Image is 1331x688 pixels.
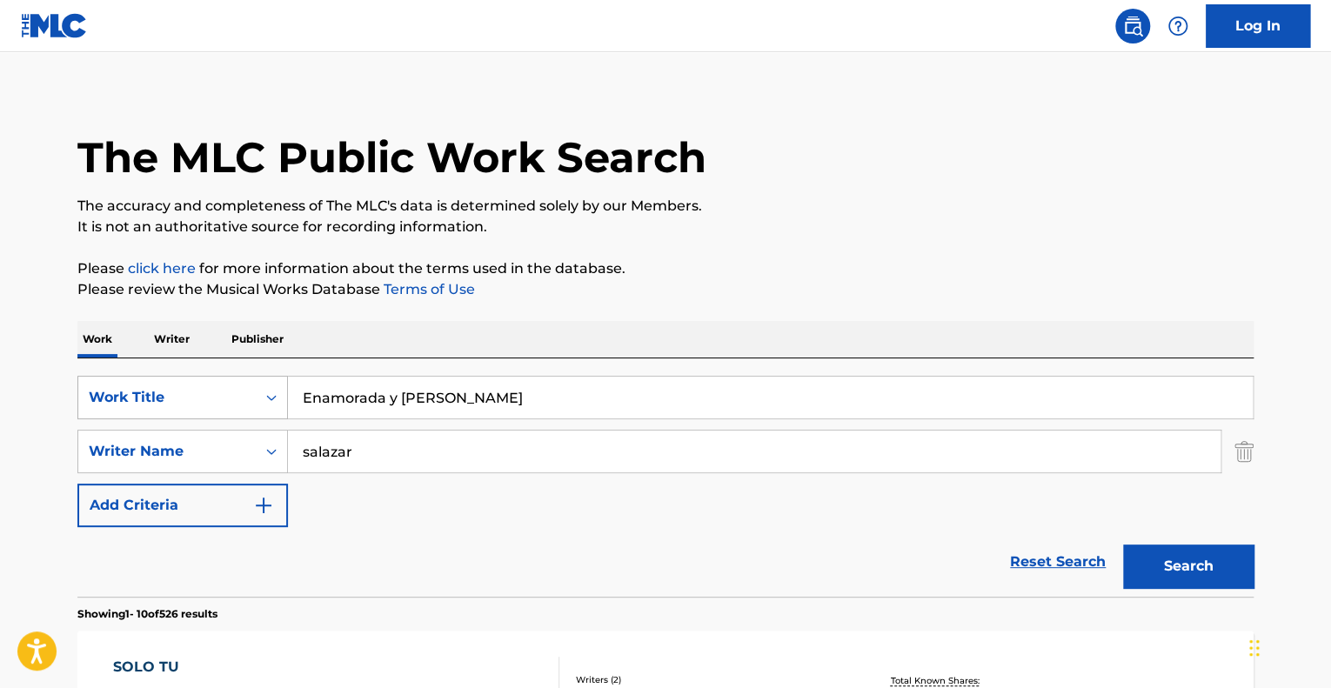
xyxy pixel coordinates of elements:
img: help [1167,16,1188,37]
p: Please review the Musical Works Database [77,279,1254,300]
p: Please for more information about the terms used in the database. [77,258,1254,279]
a: Public Search [1115,9,1150,43]
p: Showing 1 - 10 of 526 results [77,606,217,622]
a: click here [128,260,196,277]
a: Reset Search [1001,543,1114,581]
h1: The MLC Public Work Search [77,131,706,184]
a: Log In [1206,4,1310,48]
div: Help [1160,9,1195,43]
p: It is not an authoritative source for recording information. [77,217,1254,237]
div: Work Title [89,387,245,408]
div: SOLO TU [113,657,263,678]
form: Search Form [77,376,1254,597]
p: Work [77,321,117,357]
iframe: Chat Widget [1244,605,1331,688]
p: The accuracy and completeness of The MLC's data is determined solely by our Members. [77,196,1254,217]
p: Total Known Shares: [890,674,983,687]
button: Search [1123,544,1254,588]
img: search [1122,16,1143,37]
div: Writer Name [89,441,245,462]
div: Writers ( 2 ) [576,673,839,686]
a: Terms of Use [380,281,475,297]
p: Publisher [226,321,289,357]
button: Add Criteria [77,484,288,527]
div: Drag [1249,622,1260,674]
img: MLC Logo [21,13,88,38]
img: Delete Criterion [1234,430,1254,473]
img: 9d2ae6d4665cec9f34b9.svg [253,495,274,516]
p: Writer [149,321,195,357]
